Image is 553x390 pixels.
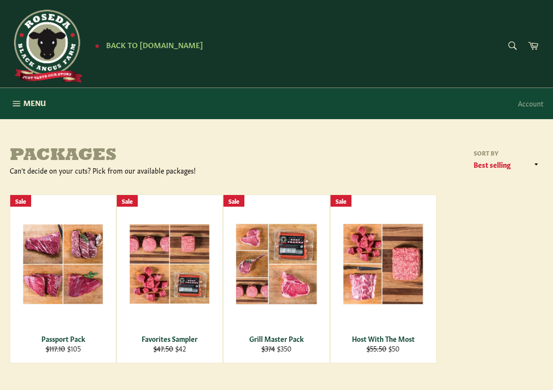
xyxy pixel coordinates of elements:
div: Can't decide on your cuts? Pick from our available packages! [10,166,276,175]
s: $47.50 [153,343,173,353]
span: ★ [94,41,100,49]
img: Grill Master Pack [236,223,317,305]
div: $350 [230,344,323,353]
div: Passport Pack [17,334,110,343]
a: ★ Back to [DOMAIN_NAME] [90,41,203,49]
div: $42 [123,344,217,353]
a: Favorites Sampler Favorites Sampler $47.50 $42 [116,195,223,363]
img: Host With The Most [343,223,424,305]
label: Sort by [470,149,543,157]
div: Grill Master Pack [230,334,323,343]
h1: Packages [10,146,276,166]
div: $50 [336,344,430,353]
div: Favorites Sampler [123,334,217,343]
div: Host With The Most [336,334,430,343]
span: Back to [DOMAIN_NAME] [106,39,203,50]
img: Passport Pack [22,224,104,305]
s: $117.10 [46,343,65,353]
a: Host With The Most Host With The Most $55.50 $50 [330,195,437,363]
span: Menu [23,98,46,108]
div: $105 [17,344,110,353]
div: Sale [331,195,351,207]
div: Sale [10,195,31,207]
img: Roseda Beef [10,10,83,83]
a: Passport Pack Passport Pack $117.10 $105 [10,195,116,363]
div: Sale [117,195,138,207]
img: Favorites Sampler [129,224,210,304]
div: Sale [223,195,244,207]
s: $55.50 [367,343,387,353]
a: Account [513,89,548,118]
s: $374 [261,343,275,353]
a: Grill Master Pack Grill Master Pack $374 $350 [223,195,330,363]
